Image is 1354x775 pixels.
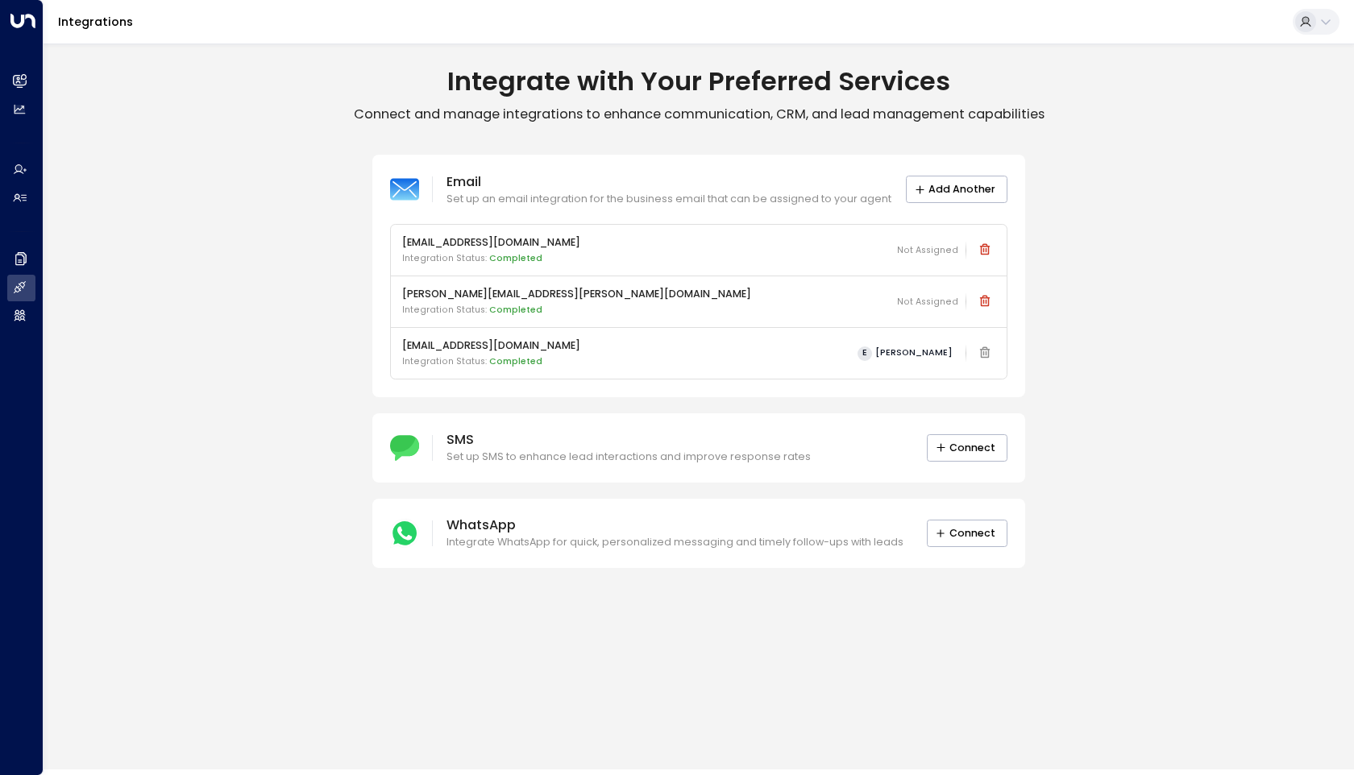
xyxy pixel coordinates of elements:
button: Add Another [906,176,1007,203]
p: [EMAIL_ADDRESS][DOMAIN_NAME] [402,235,580,251]
button: E[PERSON_NAME] [851,343,958,363]
p: Integrate WhatsApp for quick, personalized messaging and timely follow-ups with leads [446,535,903,550]
p: [PERSON_NAME][EMAIL_ADDRESS][PERSON_NAME][DOMAIN_NAME] [402,287,751,302]
span: Email integration cannot be deleted while linked to an active agent. Please deactivate the agent ... [974,342,995,365]
p: Integration Status: [402,304,751,317]
p: SMS [446,430,811,450]
p: Set up SMS to enhance lead interactions and improve response rates [446,450,811,465]
span: Completed [489,252,542,264]
button: Connect [927,434,1007,462]
p: Integration Status: [402,252,580,265]
p: Set up an email integration for the business email that can be assigned to your agent [446,192,891,207]
h1: Integrate with Your Preferred Services [44,65,1354,97]
span: Completed [489,355,542,367]
span: Not Assigned [897,244,958,257]
p: Email [446,172,891,192]
p: Connect and manage integrations to enhance communication, CRM, and lead management capabilities [44,106,1354,123]
span: E [858,346,872,361]
a: Integrations [58,14,133,30]
p: [EMAIL_ADDRESS][DOMAIN_NAME] [402,338,580,354]
p: WhatsApp [446,516,903,535]
button: Connect [927,520,1007,547]
p: Integration Status: [402,355,580,368]
span: Completed [489,304,542,316]
span: [PERSON_NAME] [875,348,953,358]
span: Not Assigned [897,296,958,309]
